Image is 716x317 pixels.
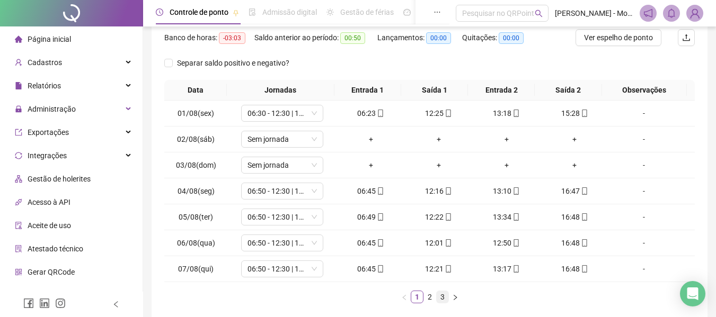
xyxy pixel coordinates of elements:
span: 07/08(qui) [178,265,214,273]
div: 16:47 [545,185,604,197]
span: mobile [511,265,520,273]
span: mobile [444,110,452,117]
span: mobile [444,239,452,247]
span: user-add [15,59,22,66]
span: upload [682,33,691,42]
span: Acesso à API [28,198,70,206]
div: - [613,211,675,223]
div: 12:16 [409,185,469,197]
span: down [311,188,317,194]
li: 2 [423,291,436,303]
span: 06:30 - 12:30 | 13:30 - 15:30 [247,105,317,121]
div: 13:17 [477,263,536,275]
a: 2 [424,291,436,303]
div: 16:48 [545,237,604,249]
span: Gestão de holerites [28,175,91,183]
div: 06:45 [341,185,401,197]
span: left [112,301,120,308]
span: home [15,35,22,43]
div: + [341,159,401,171]
span: mobile [580,213,588,221]
span: Administração [28,105,76,113]
span: Sem jornada [247,131,317,147]
span: Controle de ponto [170,8,228,16]
div: + [545,133,604,145]
span: instagram [55,298,66,309]
span: mobile [580,239,588,247]
span: Cadastros [28,58,62,67]
span: Página inicial [28,35,71,43]
span: Ver espelho de ponto [584,32,653,43]
span: sync [15,152,22,159]
div: 16:48 [545,263,604,275]
div: 12:21 [409,263,469,275]
div: 06:45 [341,263,401,275]
span: clock-circle [156,8,163,16]
span: notification [643,8,653,18]
span: dashboard [403,8,411,16]
span: search [535,10,543,17]
span: 00:00 [426,32,451,44]
div: Open Intercom Messenger [680,281,705,306]
span: 06:50 - 12:30 | 13:30 - 16:50 [247,209,317,225]
span: right [452,294,458,301]
span: Admissão digital [262,8,317,16]
span: down [311,214,317,220]
span: mobile [511,187,520,195]
span: file-done [249,8,256,16]
span: ellipsis [434,8,441,16]
span: mobile [580,187,588,195]
div: Banco de horas: [164,32,254,44]
span: mobile [511,110,520,117]
div: - [613,159,675,171]
img: 85926 [687,5,703,21]
div: + [409,133,469,145]
div: - [613,237,675,249]
span: Atestado técnico [28,244,83,253]
span: -03:03 [219,32,245,44]
span: solution [15,245,22,252]
span: Observações [606,84,683,96]
span: 05/08(ter) [179,213,213,221]
span: mobile [444,187,452,195]
div: + [341,133,401,145]
span: left [401,294,408,301]
div: 06:49 [341,211,401,223]
span: Exportações [28,128,69,137]
span: 03/08(dom) [176,161,216,169]
th: Observações [602,80,687,101]
span: qrcode [15,268,22,276]
div: 06:45 [341,237,401,249]
span: mobile [376,187,384,195]
span: facebook [23,298,34,309]
span: Separar saldo positivo e negativo? [173,57,294,69]
div: + [409,159,469,171]
span: down [311,240,317,246]
div: 12:25 [409,107,469,119]
span: mobile [511,239,520,247]
span: audit [15,222,22,229]
span: 02/08(sáb) [177,135,215,143]
span: 06:50 - 12:30 | 13:30 - 16:50 [247,235,317,251]
span: mobile [444,213,452,221]
span: bell [667,8,676,18]
div: 12:01 [409,237,469,249]
div: Saldo anterior ao período: [254,32,377,44]
span: Sem jornada [247,157,317,173]
li: Página anterior [398,291,411,303]
div: + [477,159,536,171]
div: 13:18 [477,107,536,119]
span: down [311,136,317,142]
th: Saída 2 [535,80,602,101]
button: right [449,291,462,303]
span: mobile [580,265,588,273]
span: Relatórios [28,81,61,90]
span: api [15,198,22,206]
li: 3 [436,291,449,303]
div: - [613,133,675,145]
li: 1 [411,291,423,303]
span: mobile [376,110,384,117]
div: + [477,133,536,145]
span: pushpin [233,10,239,16]
th: Data [164,80,227,101]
